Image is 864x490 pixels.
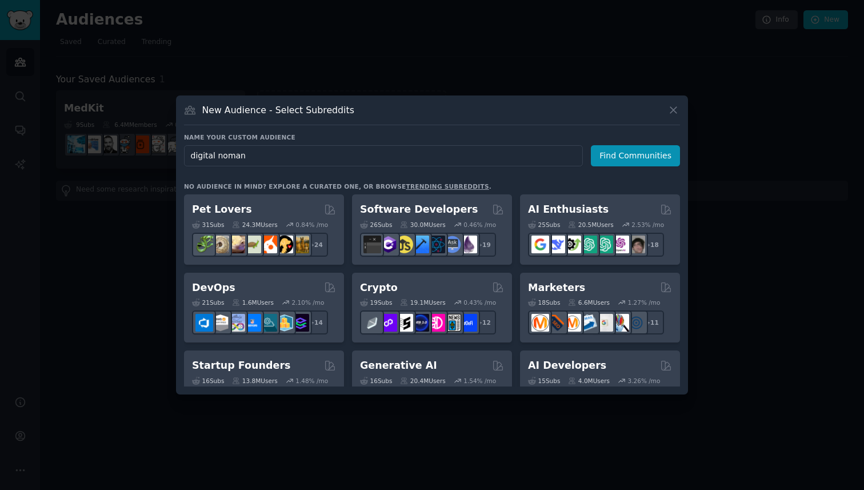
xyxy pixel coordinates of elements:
div: 1.54 % /mo [463,377,496,385]
img: AWS_Certified_Experts [211,314,229,332]
div: 0.84 % /mo [295,221,328,229]
img: AItoolsCatalog [563,236,581,253]
img: herpetology [195,236,213,253]
img: content_marketing [531,314,549,332]
img: DeepSeek [547,236,565,253]
img: csharp [379,236,397,253]
img: DevOpsLinks [243,314,261,332]
img: ethstaker [395,314,413,332]
img: OpenAIDev [611,236,629,253]
div: 1.48 % /mo [295,377,328,385]
div: No audience in mind? Explore a curated one, or browse . [184,182,491,190]
div: 6.6M Users [568,298,610,306]
div: 30.0M Users [400,221,445,229]
div: 1.27 % /mo [628,298,661,306]
div: 19 Sub s [360,298,392,306]
img: chatgpt_prompts_ [595,236,613,253]
img: web3 [411,314,429,332]
div: 19.1M Users [400,298,445,306]
img: ballpython [211,236,229,253]
div: 21 Sub s [192,298,224,306]
img: AskMarketing [563,314,581,332]
img: MarketingResearch [611,314,629,332]
img: OnlineMarketing [627,314,645,332]
div: 0.43 % /mo [463,298,496,306]
img: chatgpt_promptDesign [579,236,597,253]
a: trending subreddits [406,183,489,190]
div: 15 Sub s [528,377,560,385]
img: aws_cdk [275,314,293,332]
div: 16 Sub s [360,377,392,385]
div: + 14 [304,310,328,334]
h2: Marketers [528,281,585,295]
div: 31 Sub s [192,221,224,229]
img: defi_ [459,314,477,332]
h2: Startup Founders [192,358,290,373]
div: 1.6M Users [232,298,274,306]
img: iOSProgramming [411,236,429,253]
div: 18 Sub s [528,298,560,306]
div: 13.8M Users [232,377,277,385]
img: GoogleGeminiAI [531,236,549,253]
img: cockatiel [259,236,277,253]
img: 0xPolygon [379,314,397,332]
h2: AI Enthusiasts [528,202,609,217]
div: + 11 [640,310,664,334]
h3: New Audience - Select Subreddits [202,104,354,116]
img: learnjavascript [395,236,413,253]
div: 25 Sub s [528,221,560,229]
h2: Generative AI [360,358,437,373]
div: 2.10 % /mo [292,298,325,306]
img: reactnative [427,236,445,253]
input: Pick a short name, like "Digital Marketers" or "Movie-Goers" [184,145,583,166]
h2: Software Developers [360,202,478,217]
img: dogbreed [291,236,309,253]
img: software [363,236,381,253]
div: 3.26 % /mo [628,377,661,385]
img: platformengineering [259,314,277,332]
div: 26 Sub s [360,221,392,229]
img: Docker_DevOps [227,314,245,332]
h2: AI Developers [528,358,606,373]
img: elixir [459,236,477,253]
img: bigseo [547,314,565,332]
img: PetAdvice [275,236,293,253]
h2: Crypto [360,281,398,295]
img: PlatformEngineers [291,314,309,332]
img: azuredevops [195,314,213,332]
img: googleads [595,314,613,332]
img: turtle [243,236,261,253]
div: 20.5M Users [568,221,613,229]
h3: Name your custom audience [184,133,680,141]
h2: Pet Lovers [192,202,252,217]
h2: DevOps [192,281,235,295]
div: 24.3M Users [232,221,277,229]
div: 4.0M Users [568,377,610,385]
img: ArtificalIntelligence [627,236,645,253]
button: Find Communities [591,145,680,166]
div: 16 Sub s [192,377,224,385]
div: 20.4M Users [400,377,445,385]
div: + 24 [304,233,328,257]
div: + 18 [640,233,664,257]
div: + 19 [472,233,496,257]
img: leopardgeckos [227,236,245,253]
img: Emailmarketing [579,314,597,332]
div: 0.46 % /mo [463,221,496,229]
img: AskComputerScience [443,236,461,253]
div: 2.53 % /mo [631,221,664,229]
div: + 12 [472,310,496,334]
img: CryptoNews [443,314,461,332]
img: ethfinance [363,314,381,332]
img: defiblockchain [427,314,445,332]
